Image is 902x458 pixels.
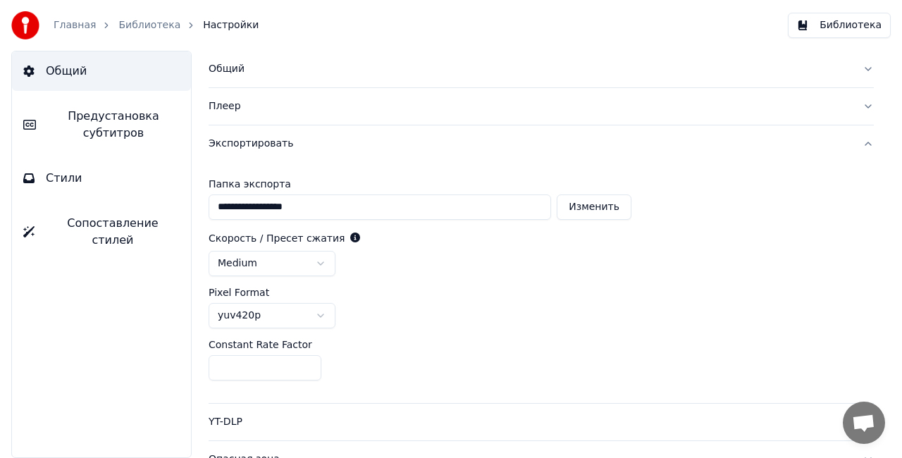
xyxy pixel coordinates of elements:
[788,13,891,38] button: Библиотека
[12,159,191,198] button: Стили
[209,137,851,151] div: Экспортировать
[46,170,82,187] span: Стили
[209,162,874,403] div: Экспортировать
[209,99,851,113] div: Плеер
[209,340,312,349] label: Constant Rate Factor
[47,108,180,142] span: Предустановка субтитров
[54,18,259,32] nav: breadcrumb
[209,233,345,243] label: Скорость / Пресет сжатия
[12,51,191,91] button: Общий
[54,18,96,32] a: Главная
[12,204,191,260] button: Сопоставление стилей
[11,11,39,39] img: youka
[203,18,259,32] span: Настройки
[118,18,180,32] a: Библиотека
[209,179,631,189] label: Папка экспорта
[209,88,874,125] button: Плеер
[46,63,87,80] span: Общий
[209,287,269,297] label: Pixel Format
[209,404,874,440] button: YT-DLP
[12,97,191,153] button: Предустановка субтитров
[843,402,885,444] div: Открытый чат
[46,215,180,249] span: Сопоставление стилей
[209,415,851,429] div: YT-DLP
[557,194,631,220] button: Изменить
[209,51,874,87] button: Общий
[209,125,874,162] button: Экспортировать
[209,62,851,76] div: Общий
